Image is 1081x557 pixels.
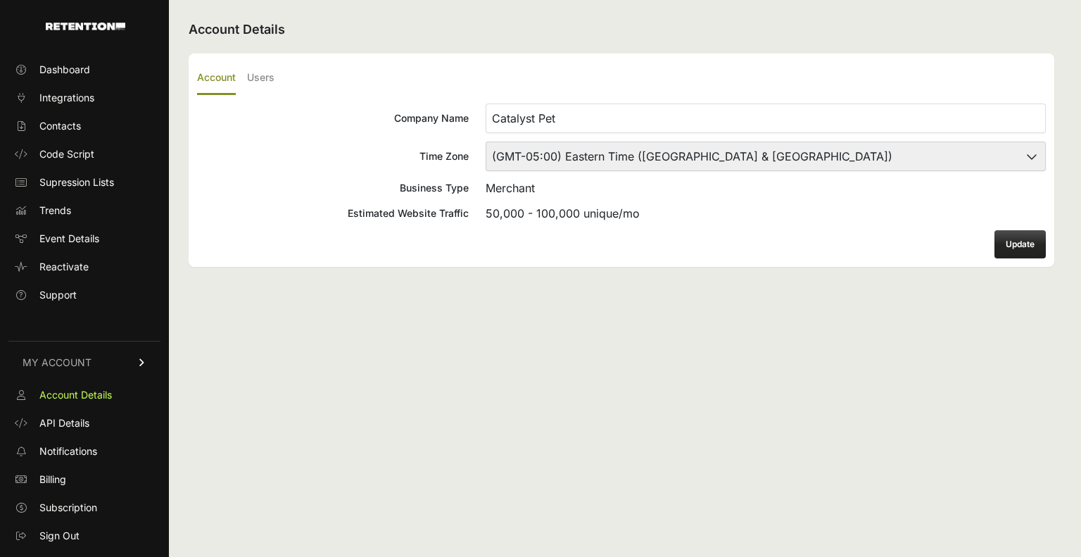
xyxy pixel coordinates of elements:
div: Merchant [486,180,1046,196]
a: Billing [8,468,160,491]
a: Supression Lists [8,171,160,194]
a: Contacts [8,115,160,137]
span: Event Details [39,232,99,246]
a: Notifications [8,440,160,463]
a: Account Details [8,384,160,406]
a: Event Details [8,227,160,250]
span: MY ACCOUNT [23,356,91,370]
span: Subscription [39,501,97,515]
a: Support [8,284,160,306]
span: Dashboard [39,63,90,77]
a: Sign Out [8,525,160,547]
span: Integrations [39,91,94,105]
a: API Details [8,412,160,434]
span: Code Script [39,147,94,161]
span: Sign Out [39,529,80,543]
div: Estimated Website Traffic [197,206,469,220]
button: Update [994,230,1046,258]
input: Company Name [486,104,1046,133]
label: Users [247,62,274,95]
div: Company Name [197,111,469,125]
span: Supression Lists [39,175,114,189]
a: Reactivate [8,256,160,278]
span: Contacts [39,119,81,133]
div: 50,000 - 100,000 unique/mo [486,205,1046,222]
span: Billing [39,472,66,487]
div: Time Zone [197,149,469,163]
a: Subscription [8,496,160,519]
span: Notifications [39,444,97,458]
img: Retention.com [46,23,125,30]
span: Account Details [39,388,112,402]
a: Trends [8,199,160,222]
span: API Details [39,416,89,430]
a: Dashboard [8,58,160,81]
span: Support [39,288,77,302]
div: Business Type [197,181,469,195]
span: Trends [39,204,71,218]
label: Account [197,62,236,95]
a: MY ACCOUNT [8,341,160,384]
h2: Account Details [189,20,1054,39]
span: Reactivate [39,260,89,274]
a: Integrations [8,87,160,109]
a: Code Script [8,143,160,165]
select: Time Zone [486,142,1046,171]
